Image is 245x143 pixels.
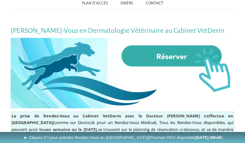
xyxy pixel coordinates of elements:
[148,135,223,140] span: (Prochain RDV disponible )
[46,127,98,132] span: en semaine ou le [DATE],
[11,27,235,35] h1: [PERSON_NAME]-Vous en Dermatologie Vétérinaire au Cabinet VetDerm
[12,113,234,126] strong: La prise de Rendez-Vous au Cabinet VetDerm avec le Docteur [PERSON_NAME] s'effectue en [GEOGRAPHI...
[195,135,221,140] b: [DATE] 08h40
[11,38,235,108] img: Rendez-Vous en Ligne au Cabinet VetDerm
[12,113,234,126] span: (comme
[24,135,223,140] span: ► Cliquez ICI pour prendre Rendez-Vous en [GEOGRAPHIC_DATA]
[12,120,234,132] span: sur DoctoLib pour un Rendez-Vous Médical). Tous les Rendez-Vous disponibles, qui peuvent avoir lieu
